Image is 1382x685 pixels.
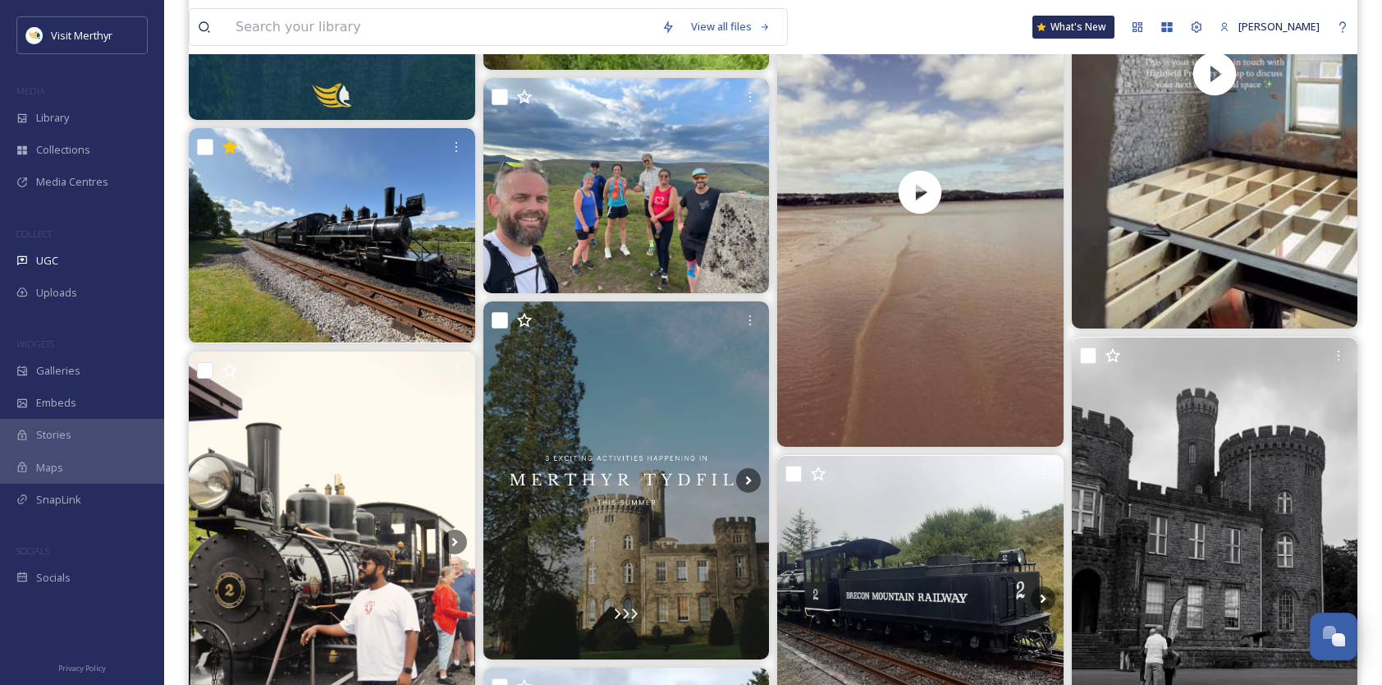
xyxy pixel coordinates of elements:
span: UGC [36,253,58,269]
button: Open Chat [1310,613,1357,660]
span: Embeds [36,395,76,411]
a: View all files [683,11,779,43]
span: Privacy Policy [58,663,106,674]
img: Tonight’s Social Trail Run Meet:- 18:00 6th August 2025 Route:- Up to the common - Wes is leading... [483,78,770,292]
span: Stories [36,427,71,443]
span: Collections [36,142,90,158]
span: [PERSON_NAME] [1238,19,1320,34]
input: Search your library [227,9,653,45]
span: SOCIALS [16,545,49,557]
span: COLLECT [16,228,52,240]
span: Media Centres [36,174,108,190]
img: Summer in Merthyr ☀️ From castle celebrations to live music and street-side fun, Merthyr is full ... [483,301,770,660]
span: MEDIA [16,85,45,97]
a: What's New [1032,16,1114,39]
img: download.jpeg [26,27,43,44]
span: WIDGETS [16,338,54,350]
span: Socials [36,570,71,586]
a: Privacy Policy [58,657,106,677]
span: Library [36,110,69,126]
span: Visit Merthyr [51,28,112,43]
a: [PERSON_NAME] [1211,11,1328,43]
img: 🚂✨ Escape to the mountains... the steam-powered way! ✨🚂 Hop aboard the for a scenic ride through ... [189,128,475,342]
span: SnapLink [36,492,81,508]
span: Maps [36,460,63,476]
span: Galleries [36,363,80,379]
span: Uploads [36,285,77,301]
